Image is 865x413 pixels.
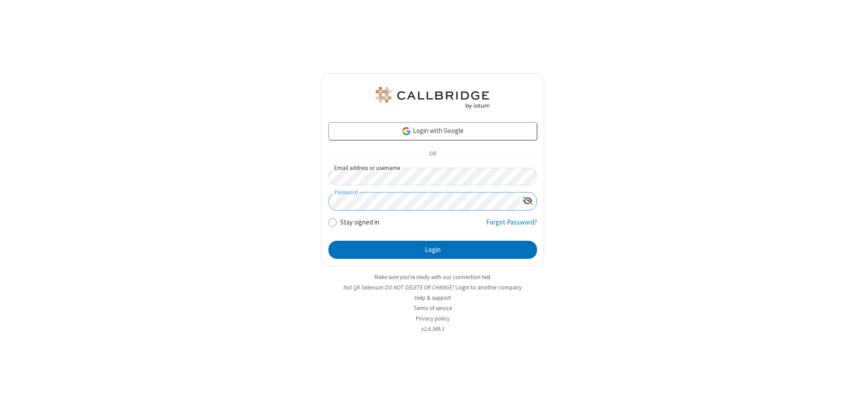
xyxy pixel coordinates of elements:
li: v2.6.349.3 [321,325,544,333]
button: Login to another company [455,283,522,292]
span: OR [425,148,440,161]
a: Make sure you're ready with our connection test [374,273,491,281]
input: Email address or username [328,168,537,185]
a: Privacy policy [416,315,450,322]
input: Password [329,193,519,210]
a: Terms of service [414,304,452,312]
li: Not QA Selenium DO NOT DELETE OR CHANGE? [321,283,544,292]
label: Stay signed in [340,217,379,228]
div: Show password [519,193,537,209]
img: google-icon.png [401,126,411,136]
a: Help & support [414,294,451,302]
button: Login [328,241,537,259]
iframe: Chat [842,390,858,407]
a: Login with Google [328,122,537,140]
img: QA Selenium DO NOT DELETE OR CHANGE [374,87,491,109]
a: Forgot Password? [486,217,537,234]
